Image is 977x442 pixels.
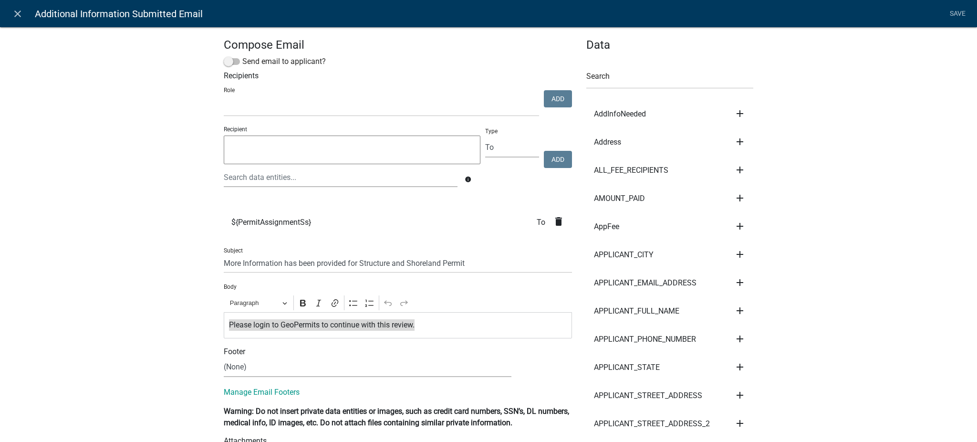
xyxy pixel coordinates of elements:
i: add [734,305,746,316]
label: Body [224,284,237,290]
span: Paragraph [230,297,280,309]
i: add [734,361,746,373]
i: add [734,277,746,288]
label: Send email to applicant? [224,56,326,67]
span: APPLICANT_STREET_ADDRESS_2 [594,420,710,428]
button: Add [544,151,572,168]
span: Additional Information Submitted Email [35,4,203,23]
i: add [734,164,746,176]
p: Warning: Do not insert private data entities or images, such as credit card numbers, SSN’s, DL nu... [224,406,572,429]
h4: Data [586,38,753,52]
span: ALL_FEE_RECIPIENTS [594,167,668,174]
span: AppFee [594,223,619,231]
span: Address [594,138,621,146]
label: Role [224,87,235,93]
span: APPLICANT_STREET_ADDRESS [594,392,702,400]
span: APPLICANT_CITY [594,251,654,259]
i: add [734,389,746,401]
i: add [734,221,746,232]
i: info [465,176,471,183]
span: AddInfoNeeded [594,110,646,118]
i: delete [553,216,564,227]
a: Manage Email Footers [224,388,300,397]
div: Editor toolbar [224,294,572,312]
span: ${PermitAssignmentSs} [231,219,311,226]
span: To [537,219,553,226]
i: add [734,418,746,429]
i: add [734,249,746,260]
span: APPLICANT_FULL_NAME [594,307,679,315]
span: APPLICANT_EMAIL_ADDRESS [594,279,696,287]
p: Please login to GeoPermits to continue with this review. [229,319,567,331]
button: Add [544,90,572,107]
a: Save [946,5,969,23]
i: add [734,192,746,204]
span: APPLICANT_STATE [594,364,660,371]
i: close [12,8,23,20]
h6: Recipients [224,71,572,80]
input: Search data entities... [224,168,457,187]
div: Editor editing area: main. Press Alt+0 for help. [224,312,572,338]
span: APPLICANT_PHONE_NUMBER [594,336,696,343]
i: add [734,333,746,345]
i: add [734,108,746,119]
p: Recipient [224,125,480,134]
span: AMOUNT_PAID [594,195,645,202]
div: Footer [217,346,579,358]
i: add [734,136,746,147]
button: Paragraph, Heading [226,295,291,310]
h4: Compose Email [224,38,572,52]
label: Type [485,128,498,134]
